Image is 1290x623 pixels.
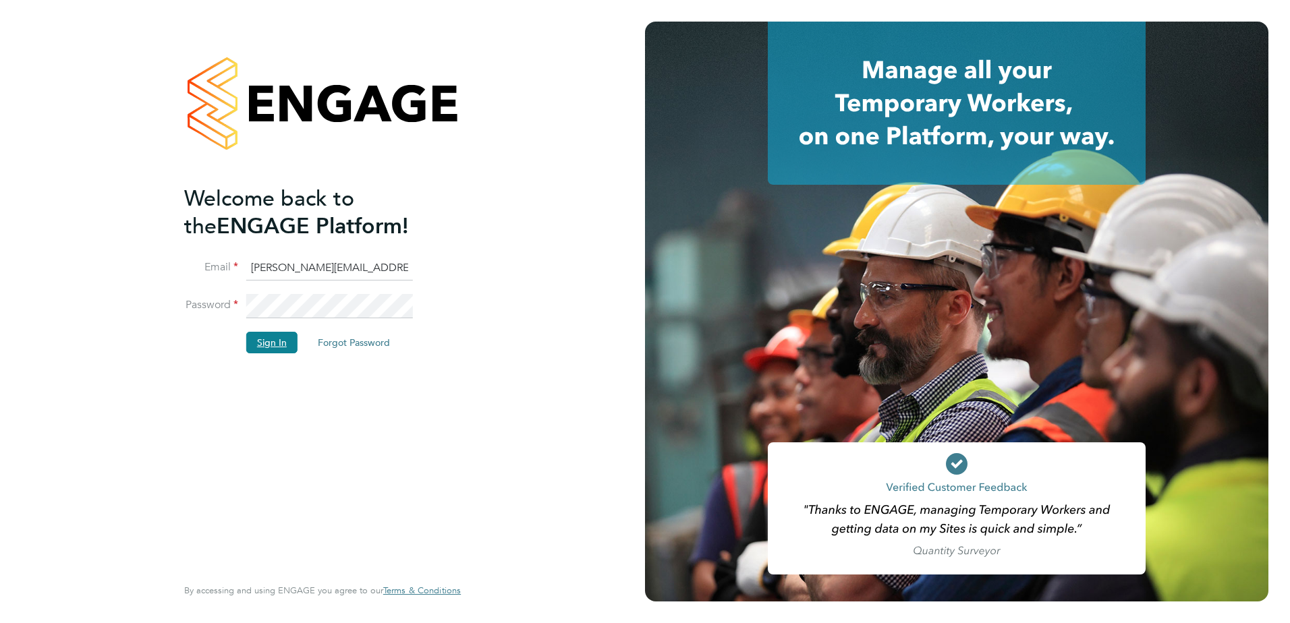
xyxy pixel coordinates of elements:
[307,332,401,353] button: Forgot Password
[184,185,354,239] span: Welcome back to the
[246,256,413,280] input: Enter your work email...
[184,585,461,596] span: By accessing and using ENGAGE you agree to our
[184,298,238,312] label: Password
[184,260,238,274] label: Email
[383,585,461,596] a: Terms & Conditions
[246,332,298,353] button: Sign In
[184,185,447,240] h2: ENGAGE Platform!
